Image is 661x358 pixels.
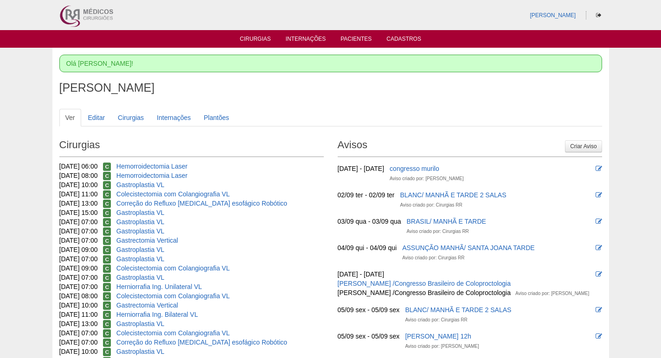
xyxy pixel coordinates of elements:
div: 05/09 sex - 05/09 sex [338,305,400,314]
span: Confirmada [103,163,111,171]
span: Confirmada [103,237,111,245]
a: congresso murilo [390,165,439,172]
span: [DATE] 07:00 [59,227,98,235]
a: [PERSON_NAME] /Congresso Brasileiro de Coloproctologia [338,280,511,287]
span: [DATE] 07:00 [59,283,98,290]
a: Colecistectomia com Colangiografia VL [116,190,230,198]
div: Aviso criado por: Cirurgias RR [407,227,469,236]
i: Editar [596,218,602,225]
span: [DATE] 07:00 [59,218,98,226]
i: Editar [596,192,602,198]
a: Pacientes [340,36,372,45]
span: [DATE] 07:00 [59,274,98,281]
span: Confirmada [103,246,111,254]
a: Gastroplastia VL [116,209,165,216]
a: Cadastros [386,36,421,45]
span: Confirmada [103,348,111,356]
div: [PERSON_NAME] /Congresso Brasileiro de Coloproctologia [338,288,511,297]
div: 04/09 qui - 04/09 qui [338,243,397,252]
span: Confirmada [103,181,111,189]
span: Confirmada [103,218,111,226]
span: Confirmada [103,292,111,301]
span: Confirmada [103,227,111,236]
a: Plantões [198,109,235,126]
a: ASSUNÇÃO MANHÃ/ SANTA JOANA TARDE [402,244,535,251]
div: Aviso criado por: [PERSON_NAME] [390,174,463,183]
a: Gastrectomia Vertical [116,237,178,244]
span: [DATE] 06:00 [59,163,98,170]
a: Hemorroidectomia Laser [116,163,187,170]
a: Gastroplastia VL [116,246,165,253]
i: Editar [596,333,602,339]
span: [DATE] 08:00 [59,172,98,179]
span: Confirmada [103,301,111,310]
span: Confirmada [103,320,111,328]
span: [DATE] 07:00 [59,339,98,346]
span: [DATE] 10:00 [59,348,98,355]
a: Ver [59,109,81,126]
div: Aviso criado por: Cirurgias RR [405,315,467,325]
a: Gastroplastia VL [116,181,165,188]
div: 05/09 sex - 05/09 sex [338,332,400,341]
span: Confirmada [103,264,111,273]
span: Confirmada [103,339,111,347]
a: Gastroplastia VL [116,218,165,226]
span: Confirmada [103,190,111,199]
a: BLANC/ MANHÃ E TARDE 2 SALAS [400,191,506,199]
span: Confirmada [103,274,111,282]
i: Sair [596,13,601,18]
i: Editar [596,245,602,251]
div: Aviso criado por: [PERSON_NAME] [405,342,479,351]
a: Herniorrafia Ing. Unilateral VL [116,283,202,290]
span: Confirmada [103,311,111,319]
a: Gastroplastia VL [116,255,165,263]
div: [DATE] - [DATE] [338,164,385,173]
div: Olá [PERSON_NAME]! [59,55,602,72]
a: Editar [82,109,111,126]
a: [PERSON_NAME] 12h [405,333,471,340]
a: Criar Aviso [565,140,602,152]
h2: Cirurgias [59,136,324,157]
div: [DATE] - [DATE] [338,270,385,279]
a: Cirurgias [240,36,271,45]
a: Gastroplastia VL [116,227,165,235]
i: Editar [596,271,602,277]
a: Colecistectomia com Colangiografia VL [116,292,230,300]
span: [DATE] 10:00 [59,301,98,309]
div: Aviso criado por: [PERSON_NAME] [515,289,589,298]
a: Gastrectomia Vertical [116,301,178,309]
a: Internações [286,36,326,45]
a: Colecistectomia com Colangiografia VL [116,329,230,337]
a: Gastroplastia VL [116,320,165,327]
a: Colecistectomia com Colangiografia VL [116,264,230,272]
span: [DATE] 07:00 [59,255,98,263]
a: [PERSON_NAME] [530,12,576,19]
i: Editar [596,307,602,313]
span: [DATE] 15:00 [59,209,98,216]
div: 03/09 qua - 03/09 qua [338,217,401,226]
div: Aviso criado por: Cirurgias RR [402,253,464,263]
h2: Avisos [338,136,602,157]
a: Hemorroidectomia Laser [116,172,187,179]
a: Correção do Refluxo [MEDICAL_DATA] esofágico Robótico [116,339,287,346]
a: Gastroplastia VL [116,348,165,355]
span: [DATE] 10:00 [59,181,98,188]
span: Confirmada [103,209,111,217]
span: [DATE] 07:00 [59,237,98,244]
span: [DATE] 13:00 [59,200,98,207]
span: Confirmada [103,200,111,208]
span: [DATE] 07:00 [59,329,98,337]
a: Herniorrafia Ing. Bilateral VL [116,311,198,318]
span: Confirmada [103,283,111,291]
div: 02/09 ter - 02/09 ter [338,190,395,200]
i: Editar [596,165,602,172]
a: Cirurgias [112,109,150,126]
a: BRASIL/ MANHÃ E TARDE [407,218,486,225]
span: [DATE] 08:00 [59,292,98,300]
span: [DATE] 09:00 [59,246,98,253]
span: [DATE] 11:00 [59,311,98,318]
a: Gastroplastia VL [116,274,165,281]
div: Aviso criado por: Cirurgias RR [400,201,462,210]
span: [DATE] 11:00 [59,190,98,198]
a: Internações [151,109,197,126]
